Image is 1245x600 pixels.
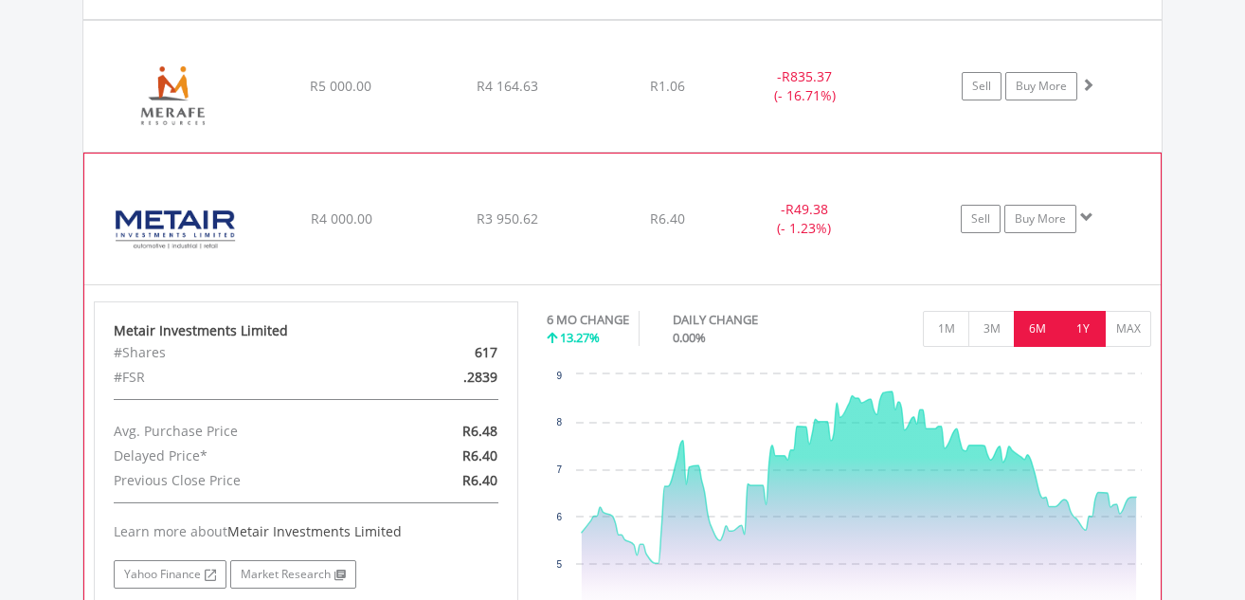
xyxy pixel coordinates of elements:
[556,512,562,522] text: 6
[1004,205,1076,233] a: Buy More
[374,365,512,390] div: .2839
[1105,311,1151,347] button: MAX
[99,419,374,444] div: Avg. Purchase Price
[650,209,685,227] span: R6.40
[94,177,257,280] img: EQU.ZA.MTA.png
[782,67,832,85] span: R835.37
[733,200,875,238] div: - (- 1.23%)
[556,464,562,475] text: 7
[1005,72,1077,100] a: Buy More
[673,329,706,346] span: 0.00%
[114,321,498,340] div: Metair Investments Limited
[547,311,629,329] div: 6 MO CHANGE
[462,446,497,464] span: R6.40
[99,468,374,493] div: Previous Close Price
[374,340,512,365] div: 617
[556,371,562,381] text: 9
[311,209,372,227] span: R4 000.00
[227,522,402,540] span: Metair Investments Limited
[99,365,374,390] div: #FSR
[733,67,876,105] div: - (- 16.71%)
[650,77,685,95] span: R1.06
[923,311,969,347] button: 1M
[114,560,226,589] a: Yahoo Finance
[99,444,374,468] div: Delayed Price*
[556,559,562,570] text: 5
[1014,311,1060,347] button: 6M
[673,311,824,329] div: DAILY CHANGE
[93,45,256,147] img: EQU.ZA.MRF.png
[99,340,374,365] div: #Shares
[1059,311,1106,347] button: 1Y
[962,72,1001,100] a: Sell
[462,471,497,489] span: R6.40
[477,77,538,95] span: R4 164.63
[230,560,356,589] a: Market Research
[477,209,538,227] span: R3 950.62
[462,422,497,440] span: R6.48
[968,311,1015,347] button: 3M
[961,205,1001,233] a: Sell
[310,77,371,95] span: R5 000.00
[560,329,600,346] span: 13.27%
[785,200,828,218] span: R49.38
[556,417,562,427] text: 8
[114,522,498,541] div: Learn more about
